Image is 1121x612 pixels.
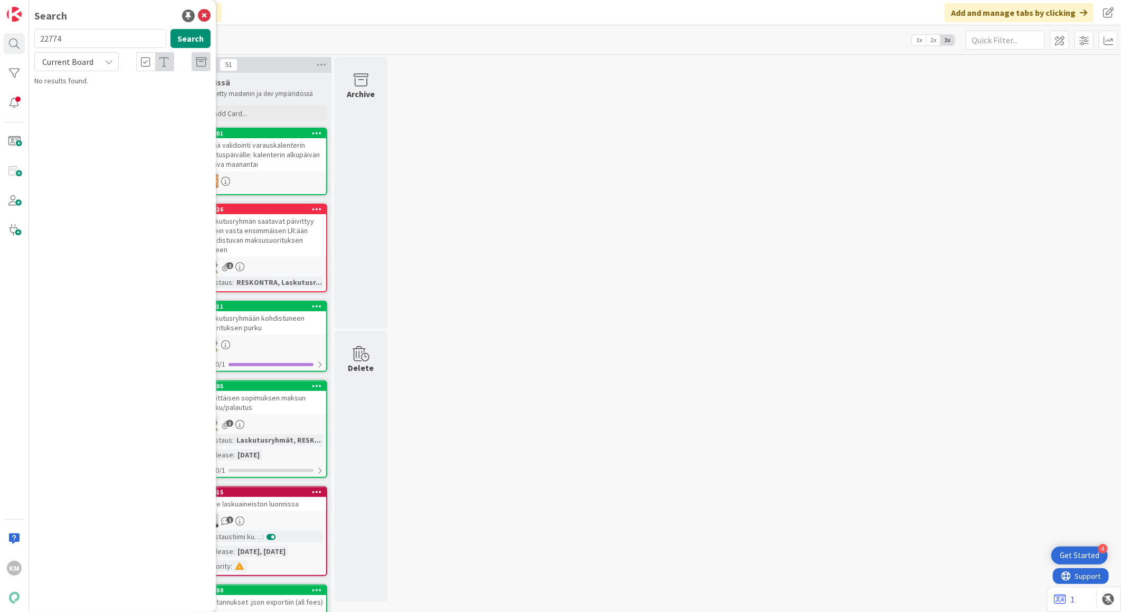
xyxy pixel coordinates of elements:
div: JH [202,514,326,528]
div: Priority [205,560,231,572]
div: virhe laskuaineiston luonnissa [202,497,326,511]
div: RESKONTRA, Laskutusr... [234,276,325,288]
div: Testaustiimi kurkkaa [205,531,262,542]
div: Laskutusryhmät, RESK... [234,434,324,446]
div: 22760 [202,586,326,595]
div: 22801 [206,130,326,137]
span: : [231,560,232,572]
div: [DATE] [235,449,262,461]
div: [DATE], [DATE] [235,546,288,557]
div: 22826 [206,206,326,213]
span: 3 [226,420,233,427]
div: 22011Laskutusryhmään kohdistuneen suorituksen purku [202,302,326,334]
div: Get Started [1060,550,1099,561]
span: 1x [912,35,926,45]
input: Quick Filter... [966,31,1045,50]
div: 22915virhe laskuaineiston luonnissa [202,487,326,511]
div: Kustannukset .json exportiin (all fees) [202,595,326,609]
div: TL [202,174,326,188]
div: 22915 [206,489,326,496]
div: 22760 [206,587,326,594]
a: 22915virhe laskuaineiston luonnissaJHTestaustiimi kurkkaa:Release:[DATE], [DATE]Priority: [201,486,327,576]
span: 2 [226,262,233,269]
a: 20805Yksittäisen sopimuksen maksun purku/palautusANTestaus:Laskutusryhmät, RESK...Release:[DATE]0/1 [201,380,327,478]
span: : [233,546,235,557]
span: Add Card... [213,109,247,118]
a: 22011Laskutusryhmään kohdistuneen suorituksen purkuAN0/1 [201,301,327,372]
div: 20805Yksittäisen sopimuksen maksun purku/palautus [202,381,326,414]
span: 1 [226,517,233,523]
span: Support [22,2,48,14]
div: Archive [347,88,375,100]
div: AN [202,338,326,351]
div: Add and manage tabs by clicking [945,3,1094,22]
div: Testaus [205,276,232,288]
span: : [233,449,235,461]
div: Release [205,449,233,461]
span: 0 / 1 [215,359,225,370]
div: Delete [348,361,374,374]
div: Search [34,8,67,24]
img: avatar [7,590,22,605]
div: 0/1 [202,358,326,371]
div: Open Get Started checklist, remaining modules: 4 [1051,547,1108,565]
div: 22801 [202,129,326,138]
div: 0/1 [202,464,326,477]
p: Mergetty masteriin ja dev ympäristössä [203,90,325,98]
div: Lisää validointi varauskalenterin aloituspäivälle: kalenterin alkupäivän oltava maanantai [202,138,326,171]
div: 20805 [206,383,326,390]
span: : [232,276,234,288]
div: Laskutusryhmän saatavat päivittyy oikein vasta ensimmäisen LR:ään kohdistuvan maksusuorituksen jä... [202,214,326,256]
div: 22826 [202,205,326,214]
div: Laskutusryhmään kohdistuneen suorituksen purku [202,311,326,334]
div: 22915 [202,487,326,497]
button: Search [170,29,211,48]
span: Current Board [42,56,93,67]
div: 22011 [202,302,326,311]
div: No results found. [34,75,211,87]
a: 22801Lisää validointi varauskalenterin aloituspäivälle: kalenterin alkupäivän oltava maanantaiTL [201,128,327,195]
div: Yksittäisen sopimuksen maksun purku/palautus [202,391,326,414]
div: Release [205,546,233,557]
div: AN [202,260,326,273]
span: 51 [220,59,237,71]
span: : [232,434,234,446]
div: 22801Lisää validointi varauskalenterin aloituspäivälle: kalenterin alkupäivän oltava maanantai [202,129,326,171]
span: 3x [940,35,955,45]
img: Visit kanbanzone.com [7,7,22,22]
span: 2x [926,35,940,45]
span: : [262,531,264,542]
div: Testaus [205,434,232,446]
div: 22826Laskutusryhmän saatavat päivittyy oikein vasta ensimmäisen LR:ään kohdistuvan maksusuorituks... [202,205,326,256]
span: 0 / 1 [215,465,225,476]
div: 22011 [206,303,326,310]
a: 22826Laskutusryhmän saatavat päivittyy oikein vasta ensimmäisen LR:ään kohdistuvan maksusuorituks... [201,204,327,292]
div: 20805 [202,381,326,391]
input: Search for title... [34,29,166,48]
div: KM [7,561,22,576]
div: 22760Kustannukset .json exportiin (all fees) [202,586,326,609]
div: 4 [1098,544,1108,553]
div: AN [202,417,326,431]
a: 1 [1054,593,1075,606]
